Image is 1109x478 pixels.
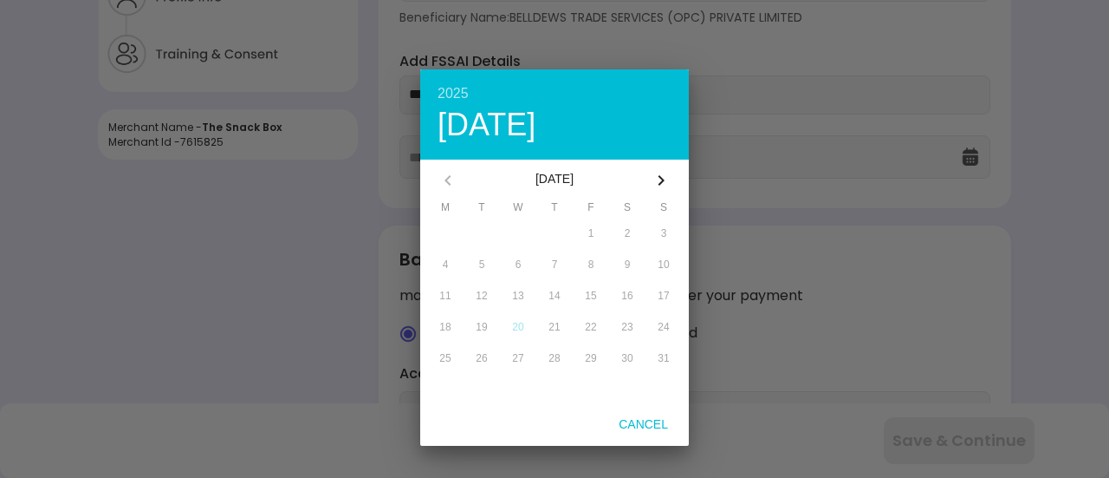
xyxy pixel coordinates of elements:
[609,281,645,311] button: 16
[536,344,573,373] button: 28
[625,259,631,271] span: 9
[427,281,464,311] button: 11
[609,219,645,248] button: 2
[500,281,536,311] button: 13
[588,227,594,239] span: 1
[573,312,609,342] button: 22
[512,321,523,333] span: 20
[476,352,487,364] span: 26
[645,344,682,373] button: 31
[645,312,682,342] button: 24
[439,321,451,333] span: 18
[438,109,671,141] div: [DATE]
[585,352,596,364] span: 29
[439,352,451,364] span: 25
[548,321,560,333] span: 21
[438,87,671,101] div: 2025
[573,250,609,279] button: 8
[427,312,464,342] button: 18
[605,408,682,439] button: Cancel
[548,290,560,302] span: 14
[588,259,594,271] span: 8
[500,312,536,342] button: 20
[609,344,645,373] button: 30
[625,227,631,239] span: 2
[427,201,464,219] span: M
[464,250,500,279] button: 5
[645,281,682,311] button: 17
[464,312,500,342] button: 19
[536,281,573,311] button: 14
[645,219,682,248] button: 3
[500,201,536,219] span: W
[439,290,451,302] span: 11
[476,290,487,302] span: 12
[443,259,449,271] span: 4
[464,281,500,311] button: 12
[512,290,523,302] span: 13
[658,259,669,271] span: 10
[548,352,560,364] span: 28
[621,290,632,302] span: 16
[585,321,596,333] span: 22
[658,352,669,364] span: 31
[427,250,464,279] button: 4
[573,219,609,248] button: 1
[427,344,464,373] button: 25
[536,201,573,219] span: T
[536,250,573,279] button: 7
[500,344,536,373] button: 27
[645,201,682,219] span: S
[658,290,669,302] span: 17
[516,259,522,271] span: 6
[621,321,632,333] span: 23
[609,312,645,342] button: 23
[500,250,536,279] button: 6
[536,312,573,342] button: 21
[573,201,609,219] span: F
[469,160,640,201] div: [DATE]
[621,352,632,364] span: 30
[645,250,682,279] button: 10
[585,290,596,302] span: 15
[609,201,645,219] span: S
[573,344,609,373] button: 29
[476,321,487,333] span: 19
[609,250,645,279] button: 9
[605,417,682,431] span: Cancel
[573,281,609,311] button: 15
[464,201,500,219] span: T
[552,259,558,271] span: 7
[464,344,500,373] button: 26
[479,259,485,271] span: 5
[658,321,669,333] span: 24
[661,227,667,239] span: 3
[512,352,523,364] span: 27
